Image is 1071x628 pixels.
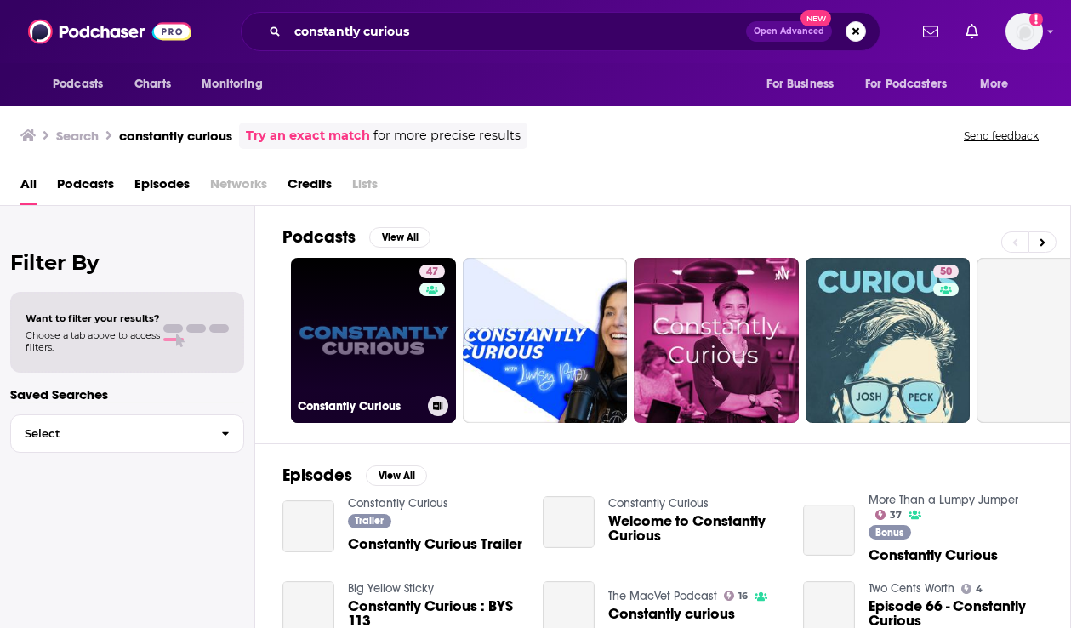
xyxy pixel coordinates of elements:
span: Bonus [875,528,903,538]
button: View All [369,227,430,248]
a: Try an exact match [246,126,370,146]
a: Show notifications dropdown [959,17,985,46]
span: 16 [738,592,748,600]
a: 4 [961,584,983,594]
span: 4 [976,585,983,593]
span: For Business [766,72,834,96]
button: open menu [41,68,125,100]
a: 50 [933,265,959,278]
a: Constantly Curious [608,496,709,511]
button: open menu [968,68,1030,100]
button: Show profile menu [1005,13,1043,50]
a: 47Constantly Curious [291,258,456,423]
h2: Filter By [10,250,244,275]
input: Search podcasts, credits, & more... [288,18,746,45]
h2: Episodes [282,465,352,486]
svg: Add a profile image [1029,13,1043,26]
span: 37 [890,511,902,519]
span: Open Advanced [754,27,824,36]
img: User Profile [1005,13,1043,50]
a: Credits [288,170,332,205]
a: Constantly curious [608,607,735,621]
a: 50 [806,258,971,423]
a: The MacVet Podcast [608,589,717,603]
span: Choose a tab above to access filters. [26,329,160,353]
h2: Podcasts [282,226,356,248]
a: Welcome to Constantly Curious [608,514,783,543]
span: Networks [210,170,267,205]
button: Send feedback [959,128,1044,143]
p: Saved Searches [10,386,244,402]
span: Monitoring [202,72,262,96]
a: Constantly Curious [803,505,855,557]
a: More Than a Lumpy Jumper [869,493,1018,507]
span: 47 [426,264,438,281]
span: Charts [134,72,171,96]
img: Podchaser - Follow, Share and Rate Podcasts [28,15,191,48]
span: Logged in as alignPR [1005,13,1043,50]
a: Constantly Curious Trailer [348,537,522,551]
button: open menu [190,68,284,100]
span: Trailer [355,516,384,526]
span: Lists [352,170,378,205]
a: Charts [123,68,181,100]
a: 37 [875,510,903,520]
span: For Podcasters [865,72,947,96]
a: EpisodesView All [282,465,427,486]
h3: constantly curious [119,128,232,144]
span: Select [11,428,208,439]
a: All [20,170,37,205]
button: open menu [854,68,971,100]
h3: Constantly Curious [298,399,421,414]
span: New [800,10,831,26]
span: More [980,72,1009,96]
a: 16 [724,591,749,601]
a: Constantly Curious Trailer [282,500,334,552]
a: Welcome to Constantly Curious [543,496,595,548]
a: 47 [419,265,445,278]
button: Open AdvancedNew [746,21,832,42]
a: Show notifications dropdown [916,17,945,46]
div: Search podcasts, credits, & more... [241,12,880,51]
a: Episodes [134,170,190,205]
a: Constantly Curious : BYS 113 [348,599,522,628]
a: Constantly Curious [348,496,448,511]
a: Constantly Curious [869,548,998,562]
button: Select [10,414,244,453]
a: Two Cents Worth [869,581,954,596]
span: Podcasts [53,72,103,96]
a: Episode 66 - Constantly Curious [869,599,1043,628]
span: 50 [940,264,952,281]
button: open menu [755,68,855,100]
h3: Search [56,128,99,144]
a: PodcastsView All [282,226,430,248]
span: Want to filter your results? [26,312,160,324]
span: for more precise results [373,126,521,146]
a: Big Yellow Sticky [348,581,434,596]
button: View All [366,465,427,486]
a: Podcasts [57,170,114,205]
